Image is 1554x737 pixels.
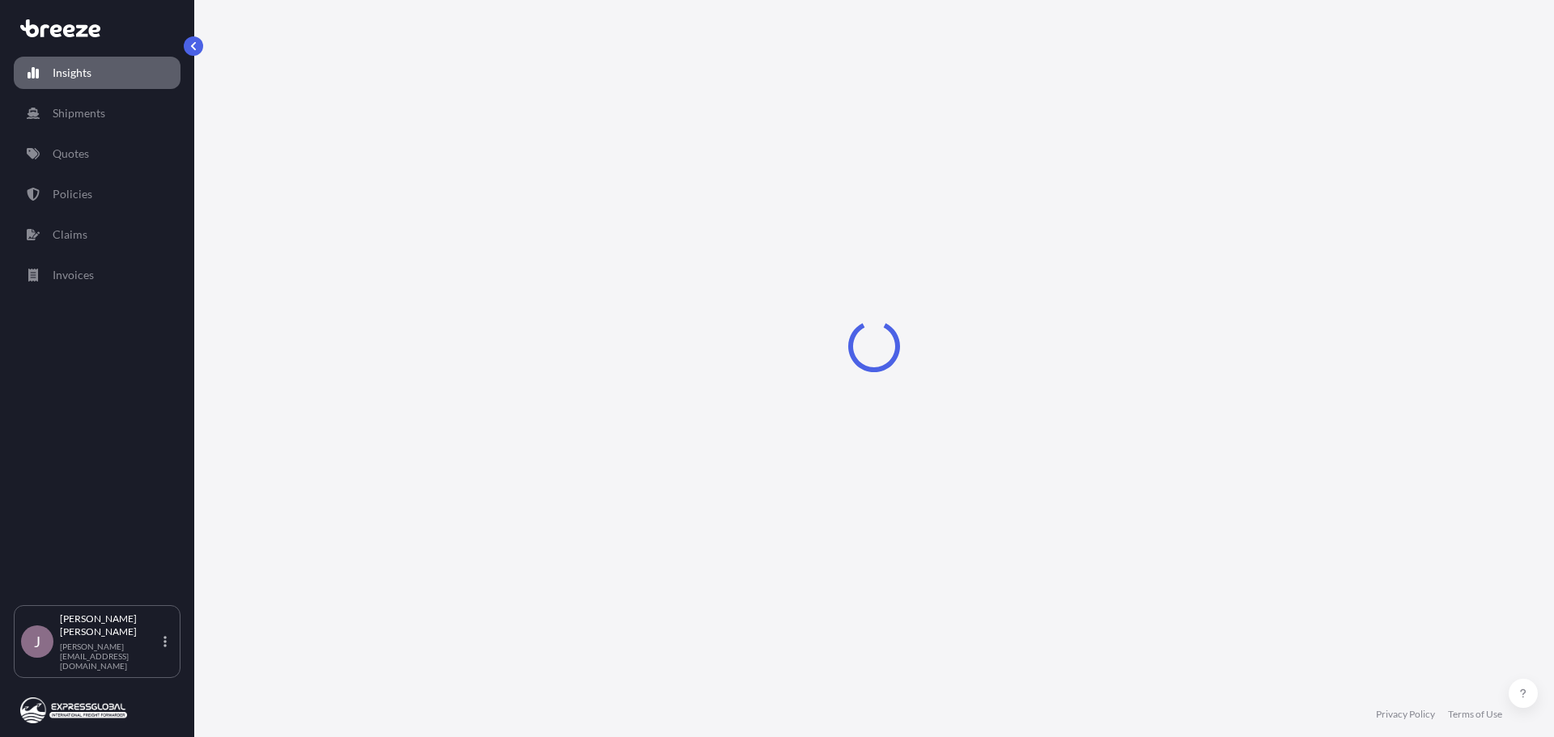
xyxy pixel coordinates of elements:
[53,227,87,243] p: Claims
[14,218,180,251] a: Claims
[60,612,160,638] p: [PERSON_NAME] [PERSON_NAME]
[53,267,94,283] p: Invoices
[14,178,180,210] a: Policies
[53,65,91,81] p: Insights
[1448,708,1502,721] a: Terms of Use
[14,97,180,129] a: Shipments
[53,105,105,121] p: Shipments
[14,259,180,291] a: Invoices
[34,633,40,650] span: J
[14,138,180,170] a: Quotes
[20,697,127,723] img: organization-logo
[1376,708,1435,721] a: Privacy Policy
[53,186,92,202] p: Policies
[60,642,160,671] p: [PERSON_NAME][EMAIL_ADDRESS][DOMAIN_NAME]
[14,57,180,89] a: Insights
[53,146,89,162] p: Quotes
